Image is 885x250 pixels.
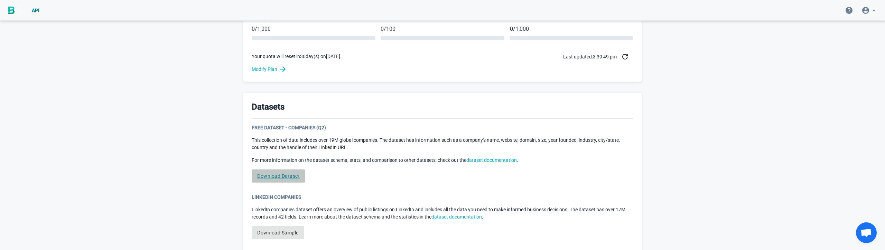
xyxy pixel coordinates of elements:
p: Your quota will reset in 30 day(s) on [DATE] . [252,53,342,60]
div: Open chat [856,222,877,243]
div: Free Dataset - Companies (Q2) [252,124,633,131]
p: For more information on the dataset schema, stats, and comparison to other datasets, check out the . [252,157,633,164]
span: 0 [510,26,513,32]
span: API [32,8,39,13]
div: LinkedIn Companies [252,194,633,201]
div: Last updated: 3:39:49 pm [563,48,633,65]
p: / 1,000 [510,25,633,33]
h3: Datasets [252,101,285,113]
a: Download Dataset [252,169,305,183]
p: / 1,000 [252,25,375,33]
a: dataset documentation [466,157,517,163]
a: Download Sample [252,226,304,239]
p: This collection of data includes over 19M global companies. The dataset has information such as a... [252,137,633,151]
a: dataset documentation [431,214,482,220]
p: LinkedIn companies dataset offers an overview of public listings on LinkedIn and includes all the... [252,206,633,221]
span: 0 [252,26,255,32]
img: BigPicture.io [8,7,15,14]
p: / 100 [381,25,504,33]
span: 0 [381,26,384,32]
a: Modify Plan [252,65,633,73]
